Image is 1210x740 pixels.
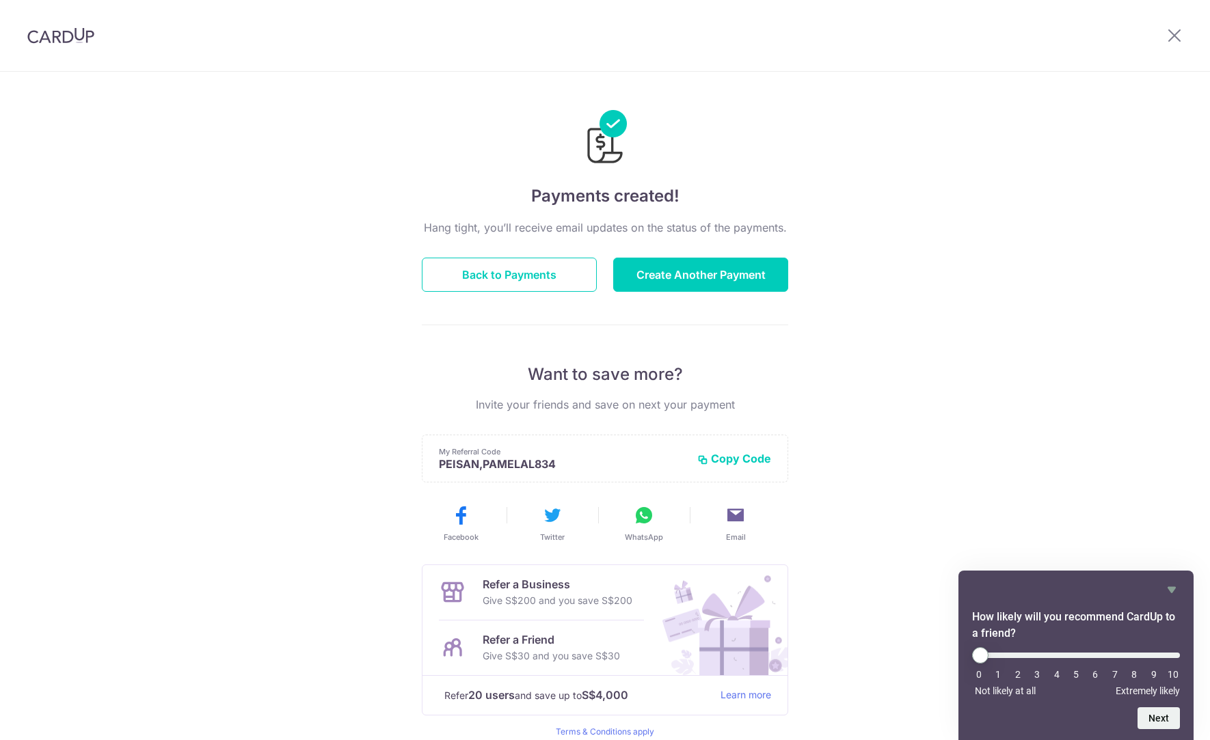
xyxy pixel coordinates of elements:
span: Not likely at all [975,685,1036,696]
span: Extremely likely [1116,685,1180,696]
span: Email [726,532,746,543]
li: 5 [1069,669,1083,680]
p: Invite your friends and save on next your payment [422,396,788,413]
p: Give S$200 and you save S$200 [483,592,632,609]
h2: How likely will you recommend CardUp to a friend? Select an option from 0 to 10, with 0 being Not... [972,609,1180,642]
li: 9 [1147,669,1161,680]
li: 4 [1050,669,1064,680]
div: How likely will you recommend CardUp to a friend? Select an option from 0 to 10, with 0 being Not... [972,647,1180,696]
span: WhatsApp [625,532,663,543]
button: Hide survey [1164,581,1180,598]
li: 10 [1166,669,1180,680]
p: Refer a Business [483,576,632,592]
li: 0 [972,669,986,680]
li: 8 [1127,669,1141,680]
p: PEISAN,PAMELAL834 [439,457,686,471]
p: Give S$30 and you save S$30 [483,648,620,664]
span: Twitter [540,532,565,543]
h4: Payments created! [422,184,788,208]
button: Copy Code [697,452,771,465]
button: WhatsApp [604,504,684,543]
strong: S$4,000 [582,687,628,703]
img: Payments [583,110,627,167]
p: Want to save more? [422,364,788,385]
p: Hang tight, you’ll receive email updates on the status of the payments. [422,219,788,236]
a: Terms & Conditions apply [556,726,654,737]
li: 3 [1030,669,1044,680]
strong: 20 users [468,687,515,703]
p: Refer a Friend [483,631,620,648]
button: Next question [1138,707,1180,729]
img: CardUp [27,27,94,44]
p: Refer and save up to [444,687,710,704]
li: 7 [1108,669,1122,680]
button: Email [695,504,776,543]
div: How likely will you recommend CardUp to a friend? Select an option from 0 to 10, with 0 being Not... [972,581,1180,729]
span: Facebook [444,532,479,543]
button: Back to Payments [422,258,597,292]
button: Create Another Payment [613,258,788,292]
li: 1 [991,669,1005,680]
button: Facebook [420,504,501,543]
img: Refer [649,565,788,675]
a: Learn more [721,687,771,704]
li: 2 [1011,669,1025,680]
button: Twitter [512,504,593,543]
li: 6 [1088,669,1102,680]
p: My Referral Code [439,446,686,457]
